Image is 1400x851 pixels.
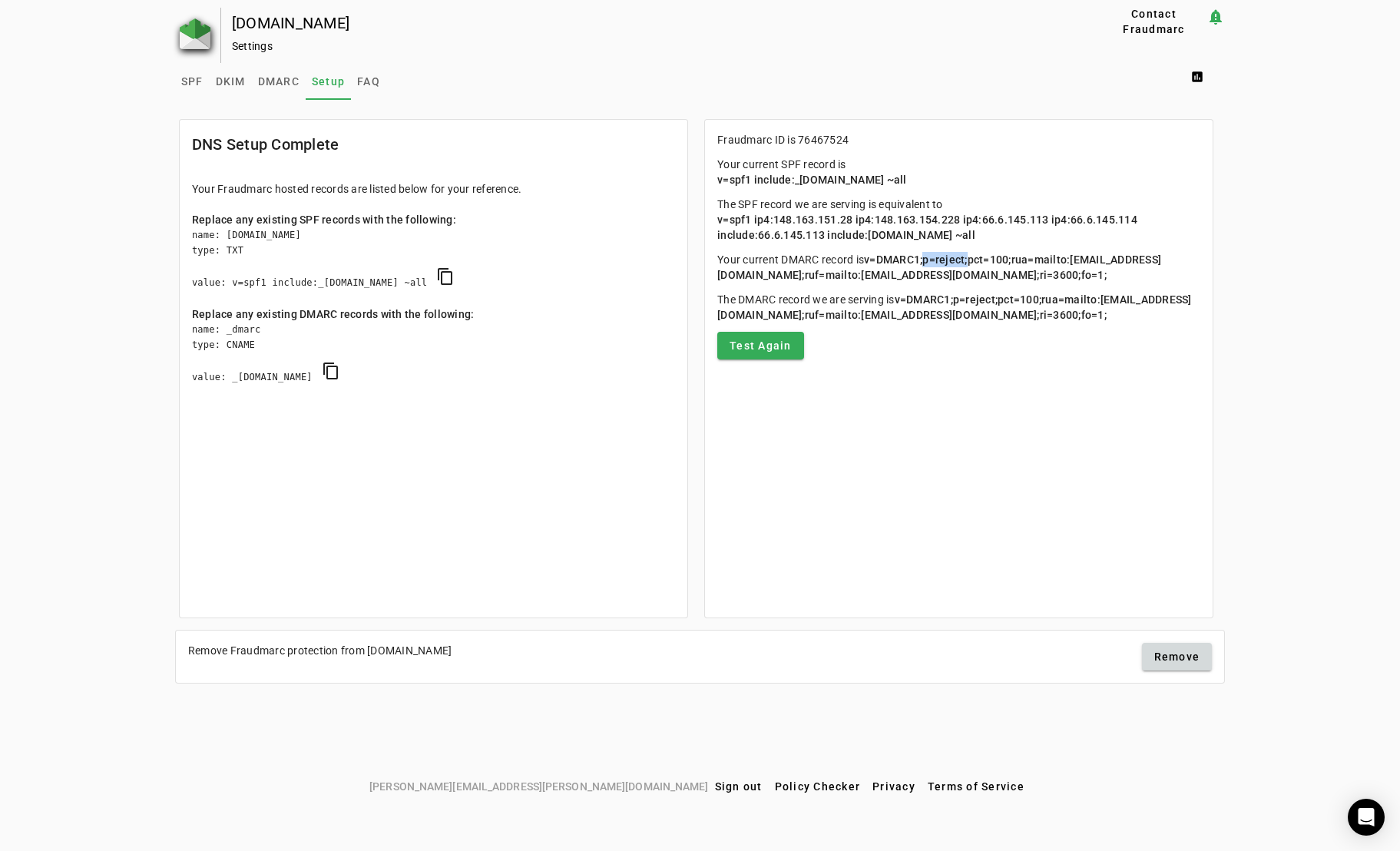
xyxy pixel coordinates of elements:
p: Your current SPF record is [717,157,1200,187]
span: DMARC [258,76,300,87]
button: copy DMARC [313,353,349,389]
span: Privacy [872,780,915,793]
span: FAQ [357,76,380,87]
div: Remove Fraudmarc protection from [DOMAIN_NAME] [188,643,452,658]
button: Contact Fraudmarc [1101,8,1206,35]
a: DMARC [252,63,306,100]
span: v=spf1 ip4:148.163.151.28 ip4:148.163.154.228 ip4:66.6.145.113 ip4:66.6.145.114 include:66.6.145.... [717,214,1140,241]
button: Terms of Service [922,773,1031,800]
button: copy SPF [427,258,464,295]
p: Your current DMARC record is [717,252,1200,283]
span: SPF [181,76,204,87]
button: Privacy [866,773,922,800]
span: v=DMARC1;p=reject;pct=100;rua=mailto:[EMAIL_ADDRESS][DOMAIN_NAME];ruf=mailto:[EMAIL_ADDRESS][DOMA... [717,253,1161,281]
a: Setup [306,63,351,100]
span: [PERSON_NAME][EMAIL_ADDRESS][PERSON_NAME][DOMAIN_NAME] [369,778,708,795]
div: Settings [232,38,1052,54]
mat-card-title: DNS Setup Complete [192,132,339,157]
div: [DOMAIN_NAME] [232,15,1052,31]
div: name: [DOMAIN_NAME] type: TXT value: v=spf1 include:_[DOMAIN_NAME] ~all [192,227,675,306]
img: Fraudmarc Logo [180,18,210,49]
span: Contact Fraudmarc [1107,6,1200,37]
p: The DMARC record we are serving is [717,292,1200,323]
span: Setup [312,76,345,87]
a: FAQ [351,63,386,100]
div: Open Intercom Messenger [1348,799,1385,836]
p: The SPF record we are serving is equivalent to [717,197,1200,243]
span: Remove [1154,649,1200,664]
div: Your Fraudmarc hosted records are listed below for your reference. [192,181,675,197]
div: name: _dmarc type: CNAME value: _[DOMAIN_NAME] [192,322,675,401]
span: DKIM [216,76,246,87]
a: DKIM [210,63,252,100]
span: Test Again [730,338,792,353]
div: Replace any existing DMARC records with the following: [192,306,675,322]
button: Sign out [709,773,769,800]
div: Replace any existing SPF records with the following: [192,212,675,227]
p: Fraudmarc ID is 76467524 [717,132,1200,147]
a: SPF [175,63,210,100]
span: Policy Checker [775,780,861,793]
button: Remove [1142,643,1213,671]
span: Terms of Service [928,780,1024,793]
button: Policy Checker [769,773,867,800]
mat-icon: notification_important [1206,8,1225,26]
span: Sign out [715,780,763,793]
button: Test Again [717,332,804,359]
span: v=DMARC1;p=reject;pct=100;rua=mailto:[EMAIL_ADDRESS][DOMAIN_NAME];ruf=mailto:[EMAIL_ADDRESS][DOMA... [717,293,1192,321]
span: v=spf1 include:_[DOMAIN_NAME] ~all [717,174,907,186]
